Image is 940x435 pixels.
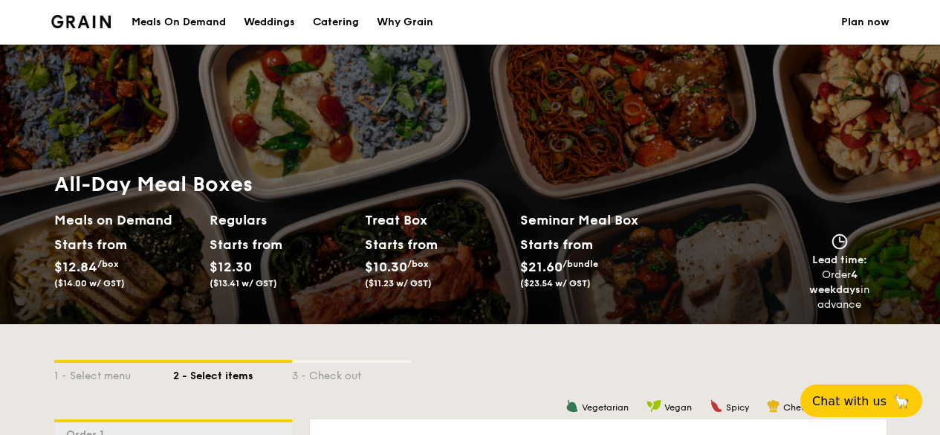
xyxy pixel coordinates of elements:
img: Grain [51,15,111,28]
img: icon-spicy.37a8142b.svg [710,399,723,413]
span: ($11.23 w/ GST) [365,278,432,289]
span: ($23.54 w/ GST) [520,278,591,289]
img: icon-vegetarian.fe4039eb.svg [565,399,579,413]
span: /bundle [563,259,598,269]
span: $10.30 [365,259,407,275]
span: /box [407,259,429,269]
span: Chef's recommendation [783,402,886,413]
span: Chat with us [812,394,886,408]
h2: Treat Box [365,210,508,231]
button: Chat with us🦙 [800,384,922,417]
h1: All-Day Meal Boxes [54,171,675,198]
span: $21.60 [520,259,563,275]
div: 2 - Select items [173,363,292,384]
h2: Meals on Demand [54,210,198,231]
span: 🦙 [892,393,910,410]
div: Starts from [210,233,276,256]
div: Starts from [54,233,120,256]
span: Vegetarian [582,402,629,413]
a: Logotype [51,15,111,28]
div: Starts from [520,233,592,256]
span: Lead time: [812,254,867,266]
img: icon-clock.2db775ea.svg [829,233,851,250]
span: Vegan [664,402,692,413]
span: ($14.00 w/ GST) [54,278,125,289]
h2: Regulars [210,210,353,231]
span: /box [97,259,119,269]
div: 1 - Select menu [54,363,173,384]
span: Spicy [726,402,749,413]
div: 3 - Check out [292,363,411,384]
img: icon-vegan.f8ff3823.svg [646,399,661,413]
span: $12.84 [54,259,97,275]
div: Order in advance [793,268,886,312]
span: ($13.41 w/ GST) [210,278,277,289]
div: Starts from [365,233,431,256]
span: $12.30 [210,259,252,275]
h2: Seminar Meal Box [520,210,675,231]
img: icon-chef-hat.a58ddaea.svg [767,399,780,413]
